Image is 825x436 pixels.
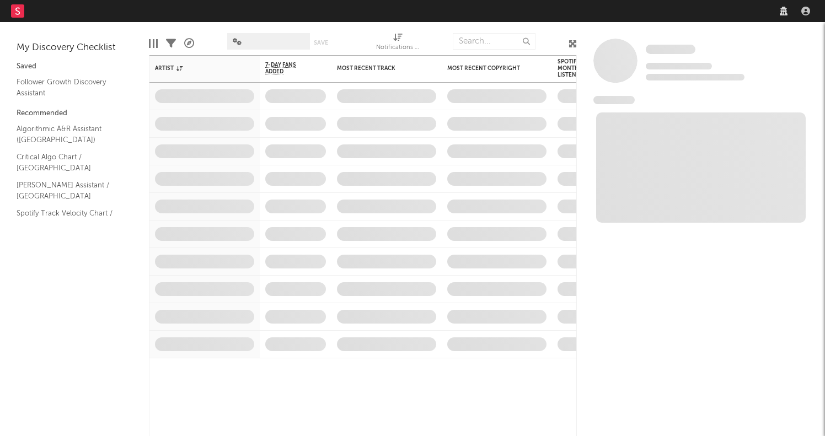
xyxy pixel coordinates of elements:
[17,107,132,120] div: Recommended
[447,65,530,72] div: Most Recent Copyright
[265,62,309,75] span: 7-Day Fans Added
[17,123,121,146] a: Algorithmic A&R Assistant ([GEOGRAPHIC_DATA])
[17,41,132,55] div: My Discovery Checklist
[376,41,420,55] div: Notifications (Artist)
[17,60,132,73] div: Saved
[184,28,194,60] div: A&R Pipeline
[166,28,176,60] div: Filters
[337,65,420,72] div: Most Recent Track
[558,58,596,78] div: Spotify Monthly Listeners
[17,179,121,202] a: [PERSON_NAME] Assistant / [GEOGRAPHIC_DATA]
[17,207,121,230] a: Spotify Track Velocity Chart / [GEOGRAPHIC_DATA]
[646,44,695,55] a: Some Artist
[314,40,328,46] button: Save
[646,45,695,54] span: Some Artist
[376,28,420,60] div: Notifications (Artist)
[646,63,712,69] span: Tracking Since: [DATE]
[646,74,744,80] span: 0 fans last week
[593,96,635,104] span: News Feed
[453,33,535,50] input: Search...
[17,151,121,174] a: Critical Algo Chart / [GEOGRAPHIC_DATA]
[149,28,158,60] div: Edit Columns
[155,65,238,72] div: Artist
[17,76,121,99] a: Follower Growth Discovery Assistant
